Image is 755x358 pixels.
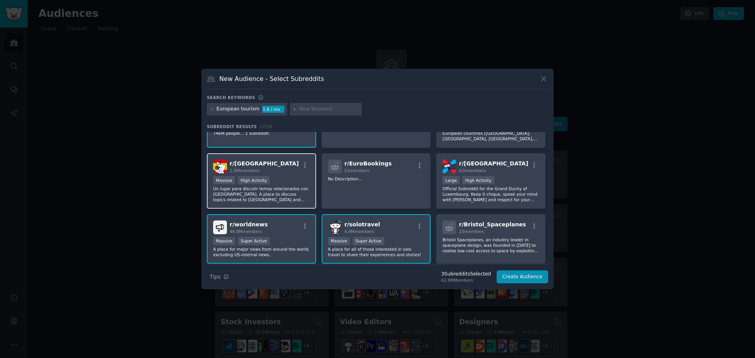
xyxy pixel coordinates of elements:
[299,106,359,113] input: New Keyword
[230,168,260,173] span: 1.0M members
[459,221,526,228] span: r/ Bristol_Spaceplanes
[210,273,221,281] span: Tips
[442,125,539,141] p: Ironic ultranationalistic memes about Western European countries ([GEOGRAPHIC_DATA], [GEOGRAPHIC_...
[262,106,284,113] div: 1.8 / mo
[230,221,268,228] span: r/ worldnews
[260,124,272,129] span: 17 / 18
[441,277,491,283] div: 62.8M Members
[207,270,232,284] button: Tips
[328,176,425,182] p: No Description...
[230,160,299,167] span: r/ [GEOGRAPHIC_DATA]
[442,237,539,253] p: Bristol Spaceplanes, an industry leader in spaceplane design, was founded in [DATE] to realise lo...
[213,220,227,234] img: worldnews
[462,176,494,184] div: High Activity
[344,160,392,167] span: r/ EuroBookings
[207,95,255,100] h3: Search keywords
[238,237,270,245] div: Super Active
[328,246,425,257] p: A place for all of those interested in solo travel to share their experiences and stories!
[328,220,342,234] img: solotravel
[207,124,257,129] span: Subreddit Results
[328,237,350,245] div: Massive
[442,176,460,184] div: Large
[459,168,486,173] span: 61k members
[459,160,528,167] span: r/ [GEOGRAPHIC_DATA]
[442,160,456,173] img: Luxembourg
[213,176,235,184] div: Massive
[213,246,310,257] p: A place for major news from around the world, excluding US-internal news.
[441,271,491,278] div: 3 Subreddit s Selected
[442,186,539,202] p: Official Subreddit for the Grand Duchy of Luxembourg. Keep it chique, speak your mind with [PERSO...
[344,221,380,228] span: r/ solotravel
[213,160,227,173] img: spain
[459,229,484,234] span: 23 members
[230,229,262,234] span: 46.9M members
[238,176,270,184] div: High Activity
[213,186,310,202] p: Un lugar para discutir temas relacionados con [GEOGRAPHIC_DATA]. A place to discuss topics relate...
[213,237,235,245] div: Massive
[217,106,260,113] div: European tourism
[344,168,369,173] span: 51 members
[344,229,374,234] span: 4.4M members
[219,75,324,83] h3: New Audience - Select Subreddits
[497,270,549,284] button: Create Audience
[353,237,385,245] div: Super Active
